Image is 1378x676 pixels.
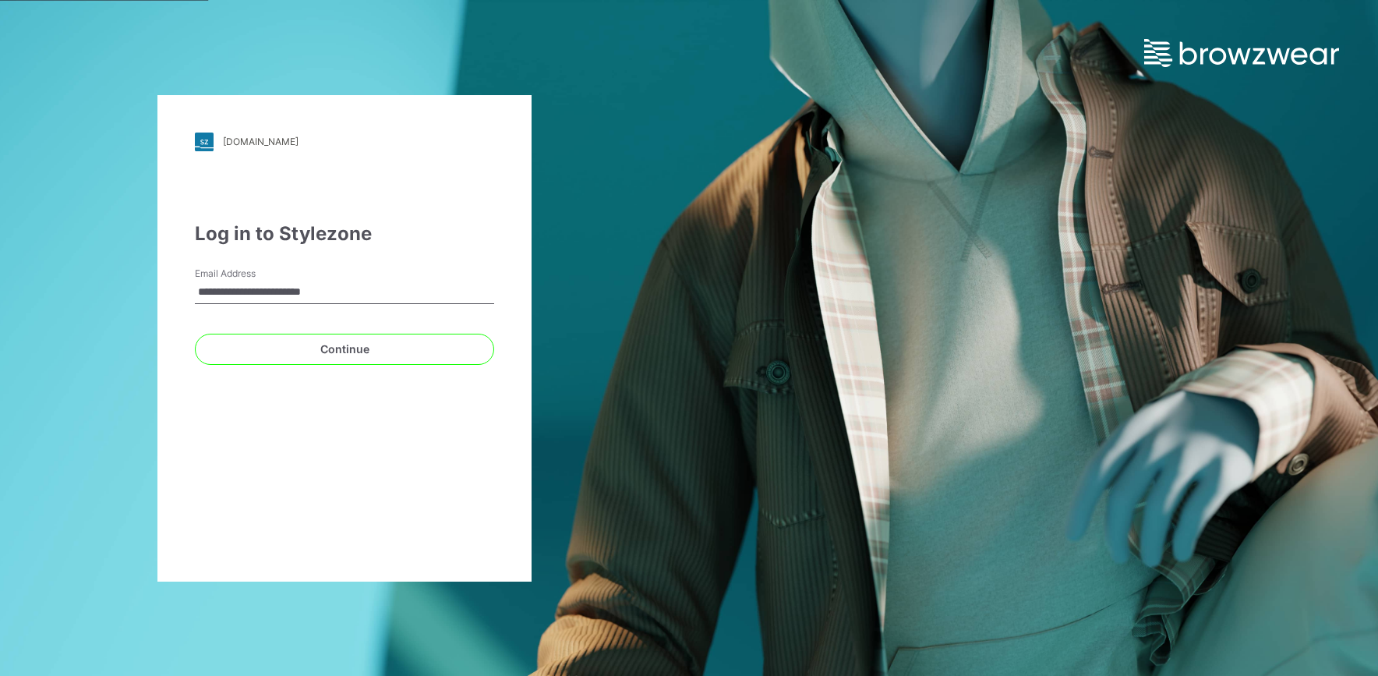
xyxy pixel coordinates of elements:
[195,334,494,365] button: Continue
[195,133,214,151] img: stylezone-logo.562084cfcfab977791bfbf7441f1a819.svg
[195,267,304,281] label: Email Address
[195,220,494,248] div: Log in to Stylezone
[1144,39,1339,67] img: browzwear-logo.e42bd6dac1945053ebaf764b6aa21510.svg
[195,133,494,151] a: [DOMAIN_NAME]
[223,136,299,147] div: [DOMAIN_NAME]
